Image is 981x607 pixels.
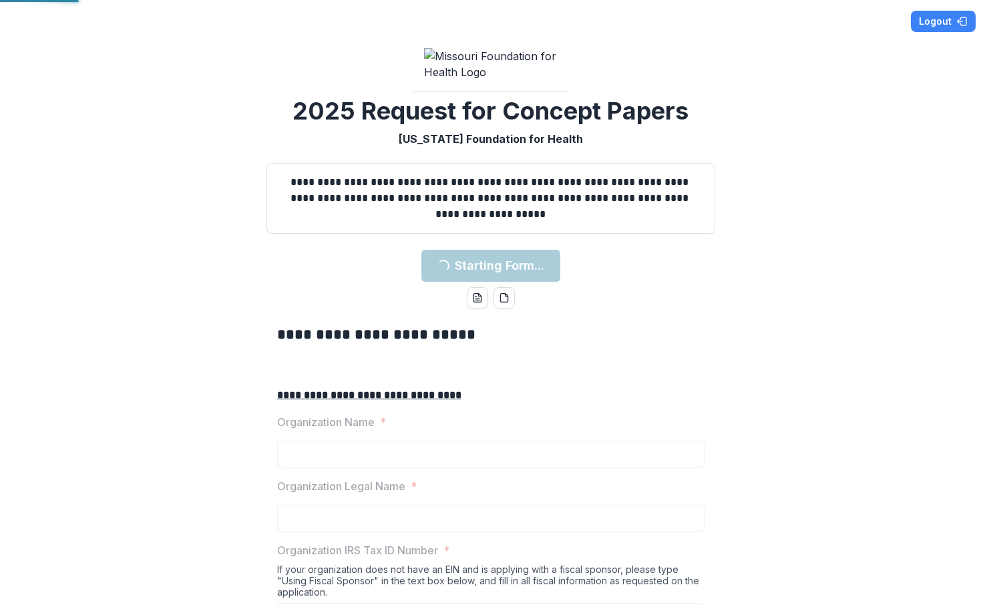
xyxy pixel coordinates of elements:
[277,564,705,603] div: If your organization does not have an EIN and is applying with a fiscal sponsor, please type "Usi...
[467,287,488,309] button: word-download
[421,250,560,282] button: Starting Form...
[911,11,976,32] button: Logout
[292,97,689,126] h2: 2025 Request for Concept Papers
[277,478,405,494] p: Organization Legal Name
[277,414,375,430] p: Organization Name
[424,48,558,80] img: Missouri Foundation for Health Logo
[277,542,438,558] p: Organization IRS Tax ID Number
[399,131,583,147] p: [US_STATE] Foundation for Health
[494,287,515,309] button: pdf-download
